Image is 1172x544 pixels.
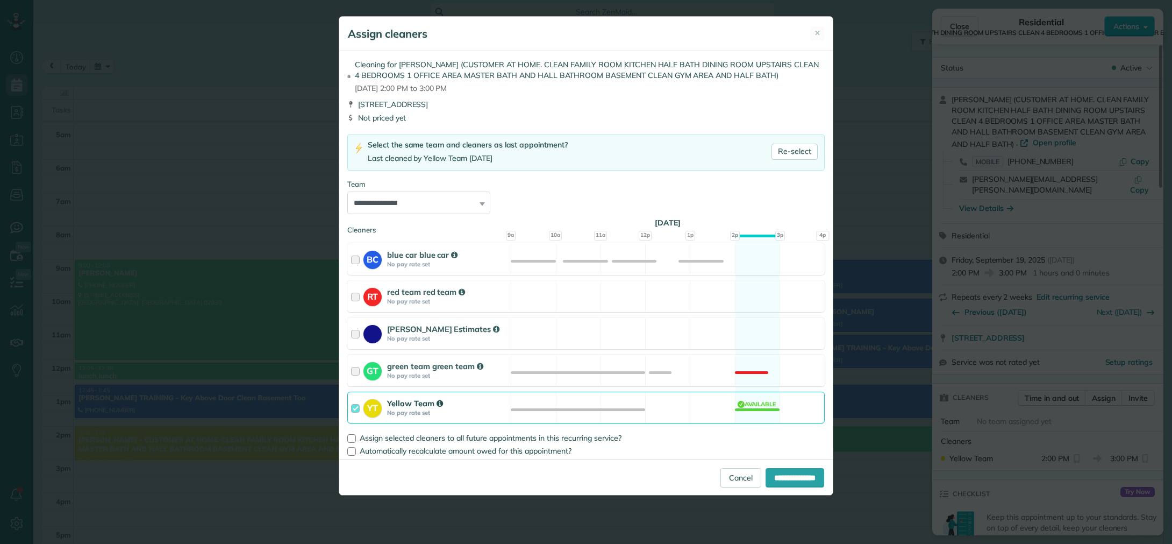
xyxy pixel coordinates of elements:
[387,287,465,297] strong: red team red team
[387,409,508,416] strong: No pay rate set
[387,398,443,408] strong: Yellow Team
[387,260,508,268] strong: No pay rate set
[387,335,508,342] strong: No pay rate set
[347,99,825,110] div: [STREET_ADDRESS]
[387,361,483,371] strong: green team green team
[363,288,382,303] strong: RT
[360,433,621,443] span: Assign selected cleaners to all future appointments in this recurring service?
[814,28,820,38] span: ✕
[387,250,458,260] strong: blue car blue car
[363,251,382,266] strong: BC
[355,83,825,94] span: [DATE] 2:00 PM to 3:00 PM
[720,468,761,488] a: Cancel
[363,362,382,377] strong: GT
[354,143,363,154] img: lightning-bolt-icon-94e5364df696ac2de96d3a42b8a9ff6ba979493684c50e6bbbcda72601fa0d29.png
[347,179,825,189] div: Team
[387,324,499,334] strong: [PERSON_NAME] Estimates
[771,144,818,160] a: Re-select
[355,59,825,81] span: Cleaning for [PERSON_NAME] (CUSTOMER AT HOME. CLEAN FAMILY ROOM KITCHEN HALF BATH DINING ROOM UPS...
[368,153,568,164] div: Last cleaned by Yellow Team [DATE]
[368,139,568,151] div: Select the same team and cleaners as last appointment?
[387,298,508,305] strong: No pay rate set
[347,225,825,228] div: Cleaners
[347,112,825,123] div: Not priced yet
[387,372,508,379] strong: No pay rate set
[360,446,571,456] span: Automatically recalculate amount owed for this appointment?
[363,399,382,414] strong: YT
[348,26,427,41] h5: Assign cleaners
